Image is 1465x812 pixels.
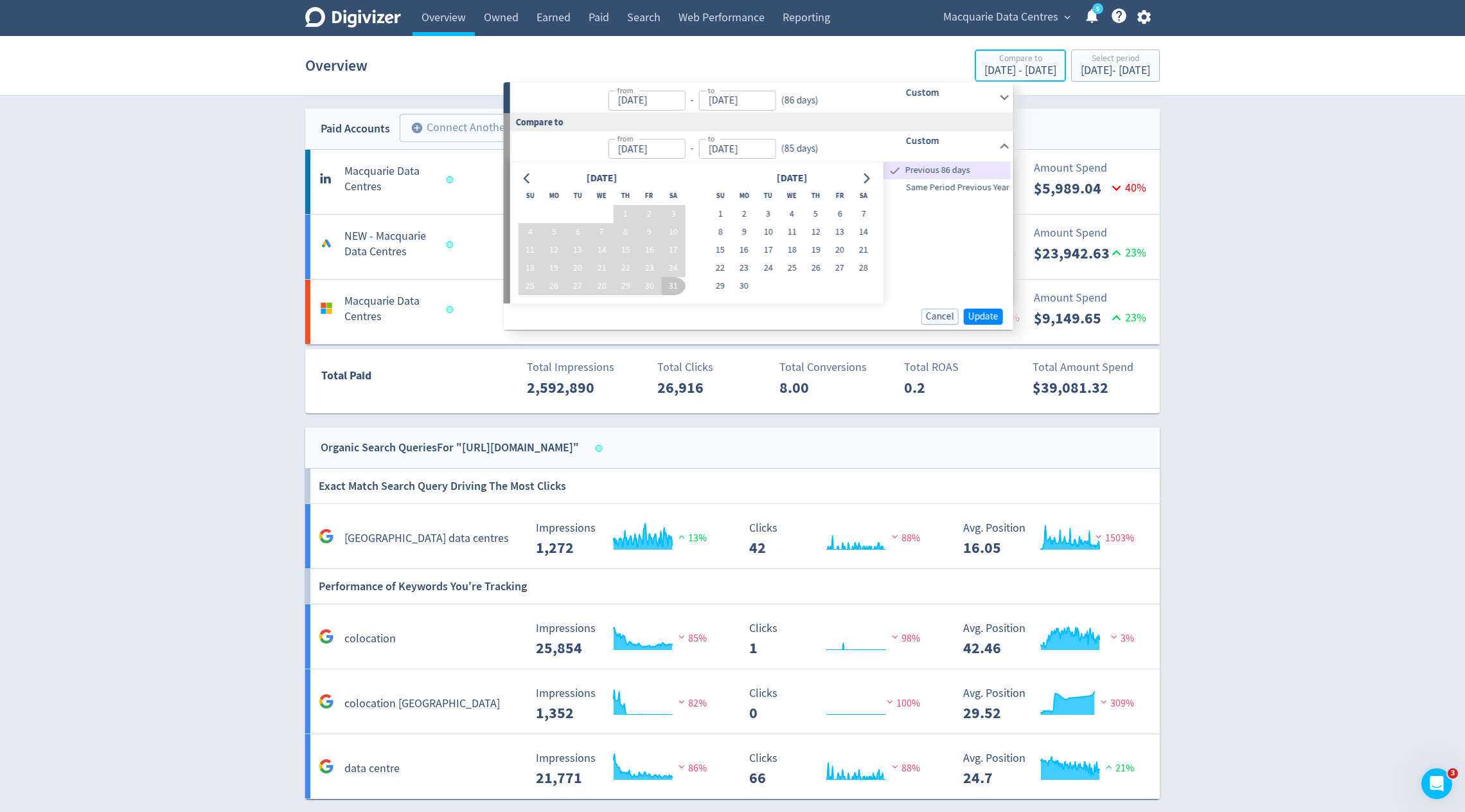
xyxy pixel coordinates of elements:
[889,632,901,642] img: negative-performance.svg
[344,229,434,260] h5: NEW - Macquarie Data Centres
[661,205,685,223] button: 3
[504,113,1013,131] div: Compare to
[614,205,637,223] button: 1
[756,205,780,223] button: 3
[319,569,527,604] h6: Performance of Keywords You're Tracking
[851,223,875,241] button: 14
[685,141,698,156] div: -
[921,309,959,325] button: Cancel
[1092,532,1134,545] span: 1503%
[804,223,828,241] button: 12
[851,187,875,205] th: Saturday
[889,762,920,775] span: 88%
[321,438,579,457] div: Organic Search Queries For "[URL][DOMAIN_NAME]"
[344,531,509,546] h5: [GEOGRAPHIC_DATA] data centres
[542,277,565,295] button: 26
[1108,309,1146,327] p: 23 %
[776,93,823,108] div: ( 86 days )
[305,604,1160,669] a: colocation Impressions 25,854 Impressions 25,854 85% Clicks 1 Clicks 1 98% Avg. Position 42.46 Av...
[582,170,621,187] div: [DATE]
[1034,159,1150,177] p: Amount Spend
[957,622,1150,656] svg: Avg. Position 42.46
[968,312,999,321] span: Update
[657,376,731,399] p: 26,916
[804,259,828,277] button: 26
[1033,359,1149,376] p: Total Amount Spend
[529,622,722,656] svg: Impressions 25,854
[772,170,811,187] div: [DATE]
[529,687,722,721] svg: Impressions 1,352
[1103,762,1134,775] span: 21%
[637,205,661,223] button: 2
[319,629,334,644] svg: Google Analytics
[675,532,707,545] span: 13%
[1092,532,1105,541] img: negative-performance.svg
[510,162,1013,303] div: from-to(85 days)Custom
[447,241,457,248] span: Data last synced: 26 Aug 2025, 7:01am (AEST)
[904,376,978,399] p: 0.2
[828,241,851,259] button: 20
[975,50,1066,82] button: Compare to[DATE] - [DATE]
[1097,697,1110,707] img: negative-performance.svg
[566,187,590,205] th: Tuesday
[957,522,1150,556] svg: Avg. Position 16.05
[1034,289,1150,307] p: Amount Spend
[305,215,1160,279] a: NEW - Macquarie Data CentresImpressions1,790,42838%Clicks16,81127%Conversions8.0060%ROAS0.322%Amo...
[344,294,434,325] h5: Macquarie Data Centres
[883,697,920,710] span: 100%
[390,116,562,142] a: Connect Another Account
[889,632,920,645] span: 98%
[733,277,756,295] button: 30
[1096,5,1099,14] text: 5
[756,187,780,205] th: Tuesday
[527,376,601,399] p: 2,592,890
[518,259,542,277] button: 18
[614,241,637,259] button: 15
[510,82,1013,113] div: from-to(86 days)Custom
[708,241,732,259] button: 15
[661,259,685,277] button: 24
[743,622,936,656] svg: Clicks 1
[1097,697,1134,710] span: 309%
[675,632,707,645] span: 85%
[943,7,1058,28] span: Macquarie Data Centres
[321,120,390,138] div: Paid Accounts
[756,259,780,277] button: 24
[518,277,542,295] button: 25
[828,223,851,241] button: 13
[1081,54,1150,65] div: Select period
[319,759,334,774] svg: Google Analytics
[1071,50,1160,82] button: Select period[DATE]- [DATE]
[596,445,607,452] span: Data last synced: 25 Aug 2025, 11:02am (AEST)
[733,223,756,241] button: 9
[305,734,1160,799] a: data centre Impressions 21,771 Impressions 21,771 86% Clicks 66 Clicks 66 88% Avg. Position 24.7 ...
[708,259,732,277] button: 22
[675,697,707,710] span: 82%
[804,205,828,223] button: 5
[1421,768,1452,799] iframe: Intercom live chat
[851,241,875,259] button: 21
[411,122,423,134] span: add_circle
[518,169,537,187] button: Go to previous month
[984,54,1056,65] div: Compare to
[305,45,368,86] h1: Overview
[305,280,1160,344] a: Macquarie Data CentresImpressions590,56596%Clicks3,44861%Conversions0.00100%ROAS0.0100%Amount Spe...
[957,752,1150,786] svg: Avg. Position 24.7
[319,694,334,709] svg: Google Analytics
[566,259,590,277] button: 20
[590,241,614,259] button: 14
[857,169,875,187] button: Go to next month
[779,359,896,376] p: Total Conversions
[828,205,851,223] button: 6
[1034,177,1108,200] p: $5,989.04
[590,259,614,277] button: 21
[518,241,542,259] button: 11
[1103,762,1115,771] img: positive-performance.svg
[743,752,936,786] svg: Clicks 66
[566,277,590,295] button: 27
[780,223,804,241] button: 11
[984,65,1056,77] div: [DATE] - [DATE]
[685,93,698,108] div: -
[590,223,614,241] button: 7
[733,205,756,223] button: 2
